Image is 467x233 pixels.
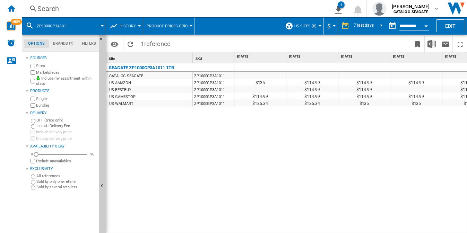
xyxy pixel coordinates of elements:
input: Bundles [31,103,35,108]
span: 1 [137,36,174,50]
label: Include Delivery Fee [36,123,96,128]
div: $114.99 [286,92,338,99]
label: Display delivery price [36,136,96,141]
button: US Sites (8) [294,17,320,35]
label: OFF (price only) [36,118,96,123]
button: Bookmark this report [410,36,424,52]
div: Search [37,4,309,14]
div: 0 [29,152,35,157]
div: 1 [338,1,345,8]
button: Options [107,38,121,50]
img: profile.jpg [372,2,386,16]
img: mysite-bg-18x18.png [36,76,40,80]
label: Marketplaces [36,70,96,75]
md-slider: Availability [36,151,87,158]
div: 7 last days [354,23,374,28]
span: [DATE] [393,54,441,59]
button: Product prices grid [147,17,191,35]
button: Maximize [453,36,467,52]
div: ZP1000GP3A1011 [193,93,234,100]
div: [DATE] [236,52,286,61]
span: NEW [11,19,22,25]
span: Site [109,57,115,61]
button: Open calendar [420,19,432,31]
label: Singles [36,96,96,101]
button: Edit [436,19,464,32]
button: $ [327,17,334,35]
label: Sold by several retailers [36,185,96,190]
span: [PERSON_NAME] [392,3,430,10]
button: Send this report by email [439,36,452,52]
div: Availability 0 Day [30,144,96,149]
div: [DATE] [392,52,442,61]
input: Sites [31,64,35,68]
div: $135 [234,79,286,86]
md-menu: Currency [324,17,338,35]
button: Download in Excel [425,36,439,52]
span: [DATE] [341,54,389,59]
div: $114.99 [286,86,338,92]
div: $135 [390,99,442,106]
img: alerts-logo.svg [7,39,15,47]
input: Include Delivery Fee [31,124,35,129]
div: ZP1000GP3A1011 [26,17,102,35]
span: [DATE] [237,54,285,59]
div: $114.99 [286,79,338,86]
div: $135.34 [234,99,286,106]
input: Sold by only one retailer [31,180,35,185]
button: Reload [123,36,137,52]
div: $114.99 [338,79,390,86]
button: md-calendar [386,19,399,33]
md-select: REPORTS.WIZARD.STEPS.REPORT.STEPS.REPORT_OPTIONS.PERIOD: 7 last days [353,20,386,32]
input: Display delivery price [31,136,35,141]
div: $114.99 [338,86,390,92]
div: [DATE] [340,52,390,61]
button: ZP1000GP3A1011 [37,17,75,35]
div: Exclusivity [30,166,96,172]
button: History [120,17,139,35]
label: Include my assortment within stats [36,76,96,87]
div: ZP1000GP3A1011 [193,86,234,93]
input: Marketplaces [31,70,35,75]
input: Include my assortment within stats [31,77,35,86]
div: CATALOG SEAGATE [109,73,143,80]
img: wise-card.svg [7,21,16,30]
div: US GAMESTOP [109,93,136,100]
div: Sort None [107,52,192,63]
div: $114.99 [390,92,442,99]
div: US BESTBUY [109,87,131,93]
input: OFF (price only) [31,119,35,123]
div: 90 [88,152,96,157]
div: $114.99 [234,92,286,99]
span: US Sites (8) [294,24,317,28]
div: US WALMART [109,100,133,107]
md-tab-item: Brands (*) [49,39,78,48]
span: [DATE] [289,54,337,59]
label: Bundles [36,103,96,108]
span: History [120,24,136,28]
b: CATALOG SEAGATE [394,10,428,14]
span: reference [144,40,171,47]
input: Singles [31,97,35,101]
label: Exclude unavailables [36,159,96,164]
div: [DATE] [288,52,338,61]
div: US Sites (8) [285,17,320,35]
button: Hide [99,35,107,47]
div: $135 [338,99,390,106]
div: Site Sort None [107,52,192,63]
div: SEAGATE ZP1000GP3A1011 1TB [109,64,174,72]
label: Sold by only one retailer [36,179,96,184]
div: History [110,17,139,35]
div: SKU Sort None [194,52,234,63]
div: Products [30,88,96,94]
md-tab-item: Filters [78,39,100,48]
input: Include delivery price [31,130,35,134]
input: All references [31,174,35,179]
div: ZP1000GP3A1011 [193,79,234,86]
div: ZP1000GP3A1011 [193,72,234,79]
div: Sources [30,55,96,61]
span: $ [327,23,331,30]
div: ZP1000GP3A1011 [193,100,234,107]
